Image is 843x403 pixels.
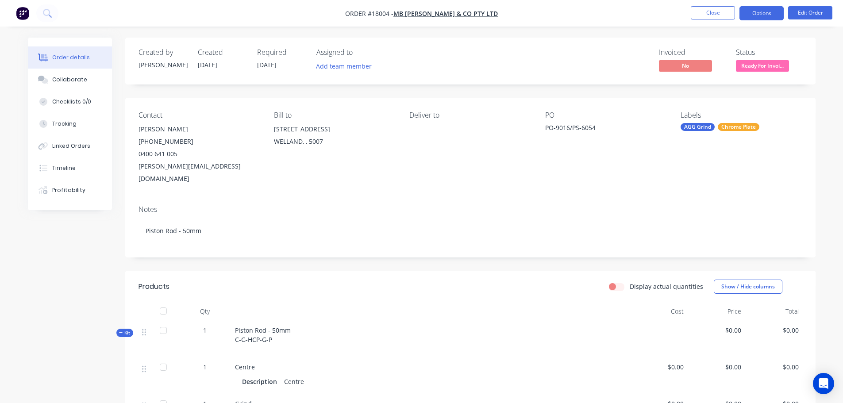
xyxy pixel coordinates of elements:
button: Collaborate [28,69,112,91]
div: [PERSON_NAME] [139,123,260,135]
span: No [659,60,712,71]
div: Timeline [52,164,76,172]
div: Required [257,48,306,57]
button: Ready For Invoi... [736,60,789,73]
div: Price [687,303,745,320]
div: [PERSON_NAME] [139,60,187,69]
div: 0400 641 005 [139,148,260,160]
div: Labels [681,111,802,119]
div: Total [745,303,802,320]
div: [PERSON_NAME][EMAIL_ADDRESS][DOMAIN_NAME] [139,160,260,185]
button: Options [739,6,784,20]
button: Edit Order [788,6,832,19]
button: Checklists 0/0 [28,91,112,113]
div: Contact [139,111,260,119]
div: AGG Grind [681,123,715,131]
span: Ready For Invoi... [736,60,789,71]
div: Description [242,375,281,388]
span: 1 [203,326,207,335]
div: [PERSON_NAME][PHONE_NUMBER]0400 641 005[PERSON_NAME][EMAIL_ADDRESS][DOMAIN_NAME] [139,123,260,185]
span: $0.00 [691,362,741,372]
div: [STREET_ADDRESS] [274,123,395,135]
div: Assigned to [316,48,405,57]
div: Cost [630,303,687,320]
div: Notes [139,205,802,214]
span: Centre [235,363,255,371]
div: Collaborate [52,76,87,84]
button: Add team member [311,60,376,72]
div: PO [545,111,666,119]
div: Status [736,48,802,57]
div: Profitability [52,186,85,194]
button: Close [691,6,735,19]
button: Linked Orders [28,135,112,157]
div: Checklists 0/0 [52,98,91,106]
span: Kit [119,330,131,336]
button: Tracking [28,113,112,135]
div: Linked Orders [52,142,90,150]
div: Created by [139,48,187,57]
span: [DATE] [198,61,217,69]
div: Kit [116,329,133,337]
div: Qty [178,303,231,320]
div: Piston Rod - 50mm [139,217,802,244]
button: Add team member [316,60,377,72]
div: PO-9016/PS-6054 [545,123,656,135]
span: $0.00 [691,326,741,335]
button: Order details [28,46,112,69]
div: Invoiced [659,48,725,57]
div: Bill to [274,111,395,119]
span: Piston Rod - 50mm C-G-HCP-G-P [235,326,291,344]
label: Display actual quantities [630,282,703,291]
div: Products [139,281,169,292]
div: Deliver to [409,111,531,119]
button: Timeline [28,157,112,179]
div: [PHONE_NUMBER] [139,135,260,148]
div: Chrome Plate [718,123,759,131]
span: $0.00 [748,362,799,372]
button: Profitability [28,179,112,201]
div: WELLAND, , 5007 [274,135,395,148]
span: 1 [203,362,207,372]
div: Open Intercom Messenger [813,373,834,394]
span: [DATE] [257,61,277,69]
div: Tracking [52,120,77,128]
span: $0.00 [748,326,799,335]
div: Created [198,48,246,57]
div: Order details [52,54,90,61]
span: $0.00 [633,362,684,372]
a: MB [PERSON_NAME] & Co Pty Ltd [393,9,498,18]
span: Order #18004 - [345,9,393,18]
button: Show / Hide columns [714,280,782,294]
img: Factory [16,7,29,20]
div: Centre [281,375,308,388]
div: [STREET_ADDRESS]WELLAND, , 5007 [274,123,395,151]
